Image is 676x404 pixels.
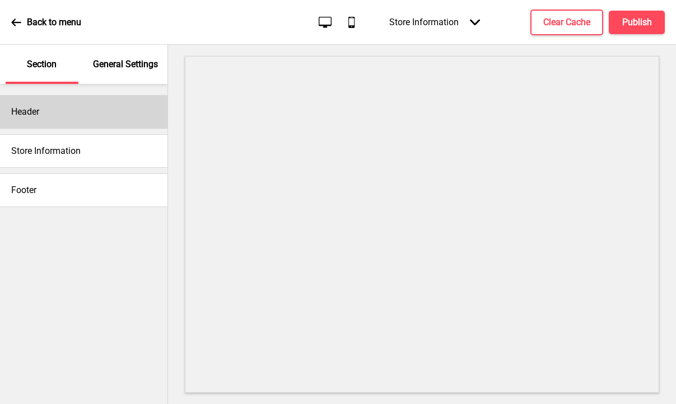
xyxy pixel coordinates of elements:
[378,6,491,39] div: Store Information
[93,58,158,71] p: General Settings
[609,11,665,34] button: Publish
[27,58,57,71] p: Section
[11,106,39,118] h4: Header
[11,184,36,196] h4: Footer
[543,16,590,29] h4: Clear Cache
[622,16,652,29] h4: Publish
[11,145,81,157] h4: Store Information
[27,16,81,29] p: Back to menu
[11,7,81,37] a: Back to menu
[530,10,603,35] button: Clear Cache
